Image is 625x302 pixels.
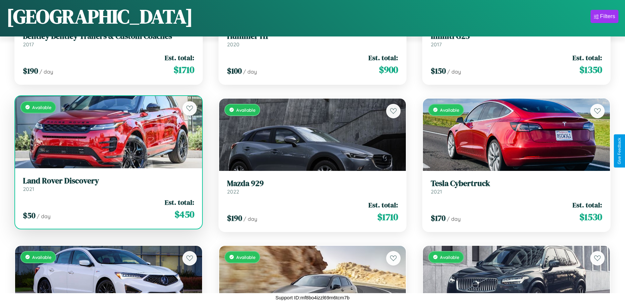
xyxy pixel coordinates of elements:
span: 2022 [227,188,239,195]
h3: Mazda 929 [227,179,398,188]
span: / day [37,213,51,220]
span: $ 1530 [579,210,602,223]
span: Est. total: [573,200,602,210]
div: Give Feedback [617,138,622,164]
p: Support ID: mf8bo4izzl69m6tcm7b [276,293,350,302]
a: Mazda 9292022 [227,179,398,195]
span: / day [243,216,257,222]
span: $ 1710 [377,210,398,223]
h3: Hummer H1 [227,32,398,41]
span: $ 1350 [579,63,602,76]
span: $ 190 [227,213,242,223]
a: Bentley Bentley Trailers & Custom Coaches2017 [23,32,194,48]
span: Available [236,254,256,260]
span: $ 450 [175,208,194,221]
span: $ 170 [431,213,446,223]
a: Infiniti G252017 [431,32,602,48]
span: / day [243,68,257,75]
a: Tesla Cybertruck2021 [431,179,602,195]
div: Filters [600,13,615,20]
h3: Land Rover Discovery [23,176,194,186]
button: Filters [591,10,618,23]
a: Land Rover Discovery2021 [23,176,194,192]
span: Est. total: [165,197,194,207]
span: Available [440,254,459,260]
span: 2020 [227,41,240,48]
span: Est. total: [165,53,194,62]
h3: Infiniti G25 [431,32,602,41]
span: $ 50 [23,210,35,221]
span: Available [32,254,52,260]
h3: Tesla Cybertruck [431,179,602,188]
span: Available [32,105,52,110]
span: $ 190 [23,65,38,76]
span: 2021 [431,188,442,195]
span: Est. total: [573,53,602,62]
span: / day [39,68,53,75]
span: 2021 [23,186,34,192]
span: Available [236,107,256,113]
span: $ 1710 [174,63,194,76]
span: $ 150 [431,65,446,76]
h3: Bentley Bentley Trailers & Custom Coaches [23,32,194,41]
span: 2017 [23,41,34,48]
span: Available [440,107,459,113]
span: Est. total: [368,200,398,210]
a: Hummer H12020 [227,32,398,48]
span: 2017 [431,41,442,48]
span: Est. total: [368,53,398,62]
span: / day [447,68,461,75]
h1: [GEOGRAPHIC_DATA] [7,3,193,30]
span: $ 900 [379,63,398,76]
span: $ 100 [227,65,242,76]
span: / day [447,216,461,222]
